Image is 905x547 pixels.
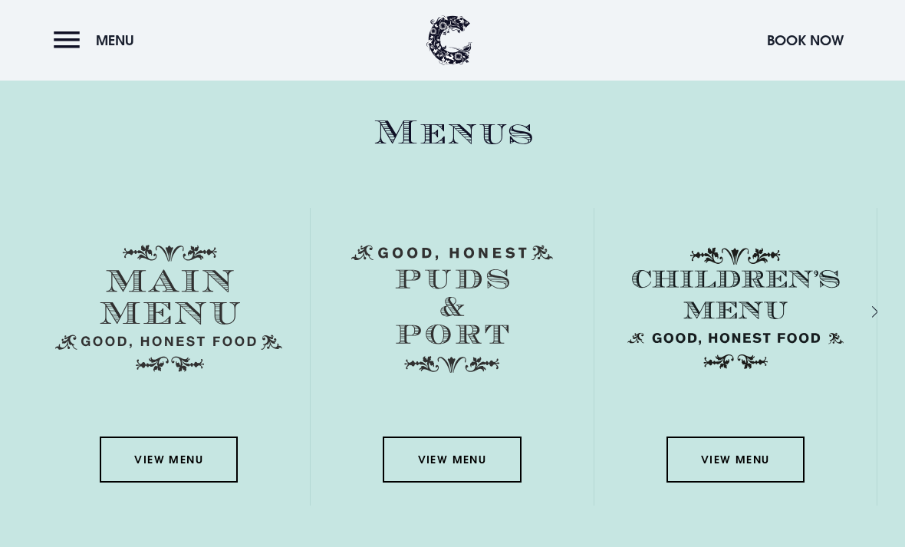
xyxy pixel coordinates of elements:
span: Menu [96,31,134,49]
img: Clandeboye Lodge [426,15,472,65]
button: Menu [54,24,142,57]
a: View Menu [100,437,238,483]
a: View Menu [666,437,805,483]
img: Childrens Menu 1 [622,245,849,372]
a: View Menu [383,437,521,483]
div: Next slide [851,301,866,323]
img: Menu puds and port [351,245,553,374]
h2: Menus [28,113,877,153]
img: Menu main menu [55,245,282,372]
button: Book Now [759,24,851,57]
